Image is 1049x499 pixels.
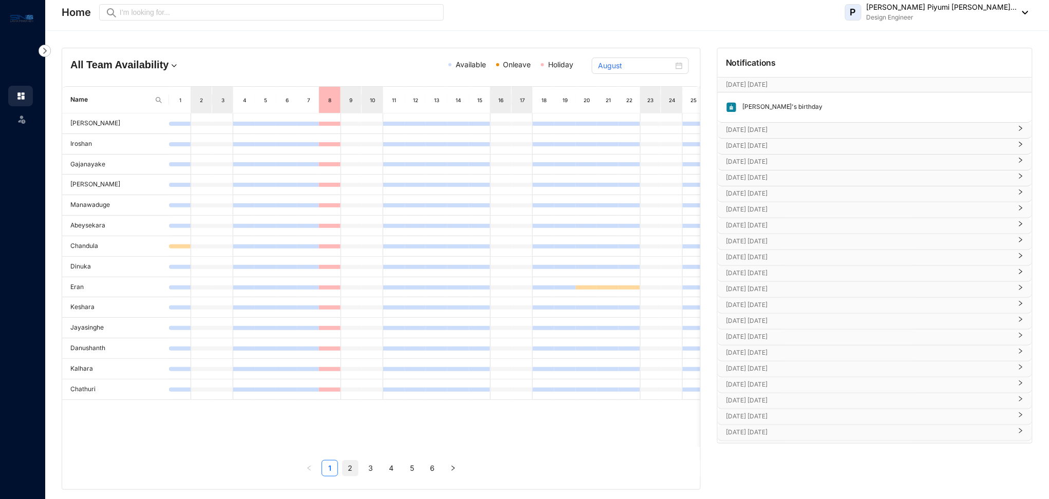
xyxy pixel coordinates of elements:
p: [DATE] [DATE] [726,188,1011,199]
a: 5 [404,460,420,476]
span: right [1018,177,1024,179]
p: [DATE] [DATE] [726,427,1011,437]
li: 4 [383,460,400,476]
td: Jayasinghe [62,318,169,338]
td: Danushanth [62,338,169,359]
td: Kalhara [62,359,169,379]
p: [DATE] [DATE] [726,125,1011,135]
div: 20 [583,95,591,105]
div: 1 [176,95,184,105]
span: right [1018,336,1024,338]
p: [DATE] [DATE] [726,268,1011,278]
div: [DATE] [DATE] [718,441,1032,456]
p: [DATE] [DATE] [726,157,1011,167]
span: right [1018,304,1024,306]
span: right [1018,161,1024,163]
div: 22 [626,95,634,105]
span: right [1018,289,1024,291]
a: 2 [343,460,358,476]
div: 2 [197,95,205,105]
img: search.8ce656024d3affaeffe32e5b30621cb7.svg [155,96,163,104]
button: right [445,460,461,476]
div: 14 [454,95,462,105]
span: right [1018,273,1024,275]
li: Home [8,86,33,106]
td: Manawaduge [62,195,169,216]
td: [PERSON_NAME] [62,175,169,195]
span: Onleave [503,60,531,69]
div: 8 [326,95,334,105]
td: Abeysekara [62,216,169,236]
span: right [1018,241,1024,243]
div: 4 [240,95,249,105]
p: [DATE] [DATE] [726,332,1011,342]
p: [PERSON_NAME]'s birthday [737,102,823,113]
p: [DATE] [DATE] [726,80,1004,90]
p: [DATE] [DATE] [726,252,1011,262]
div: 25 [690,95,698,105]
span: right [1018,209,1024,211]
p: Design Engineer [867,12,1017,23]
img: birthday.63217d55a54455b51415ef6ca9a78895.svg [726,102,737,113]
div: [DATE] [DATE] [718,393,1032,409]
li: 5 [404,460,420,476]
li: 3 [363,460,379,476]
p: [DATE] [DATE] [726,172,1011,183]
td: [PERSON_NAME] [62,113,169,134]
img: dropdown.780994ddfa97fca24b89f58b1de131fa.svg [169,61,179,71]
p: [DATE] [DATE] [726,204,1011,215]
div: [DATE] [DATE] [718,346,1032,361]
div: 6 [283,95,291,105]
span: Available [456,60,486,69]
div: [DATE] [DATE] [718,298,1032,313]
span: right [1018,432,1024,434]
p: [DATE] [DATE] [726,284,1011,294]
p: [DATE] [DATE] [726,395,1011,406]
span: right [1018,352,1024,354]
a: 6 [425,460,440,476]
p: Home [62,5,91,20]
img: dropdown-black.8e83cc76930a90b1a4fdb6d089b7bf3a.svg [1017,11,1028,14]
span: right [1018,416,1024,418]
div: 13 [433,95,441,105]
div: [DATE] [DATE][DATE] [718,78,1032,92]
a: 4 [384,460,399,476]
td: Keshara [62,297,169,318]
div: 3 [219,95,227,105]
p: [DATE] [DATE] [726,379,1011,390]
div: 15 [476,95,484,105]
span: right [1018,145,1024,147]
li: 6 [424,460,441,476]
span: right [1018,225,1024,227]
p: Notifications [726,56,776,69]
div: [DATE] [DATE] [718,170,1032,186]
div: 21 [604,95,612,105]
div: 9 [347,95,355,105]
span: right [1018,400,1024,402]
li: Next Page [445,460,461,476]
div: 19 [561,95,570,105]
li: 2 [342,460,359,476]
img: nav-icon-right.af6afadce00d159da59955279c43614e.svg [39,45,51,57]
p: [DATE] [DATE] [726,363,1011,374]
div: [DATE] [DATE] [718,186,1032,202]
div: 16 [497,95,505,105]
span: right [1018,257,1024,259]
div: 23 [647,95,655,105]
img: leave-unselected.2934df6273408c3f84d9.svg [16,114,27,124]
div: [DATE] [DATE] [718,123,1032,138]
li: Previous Page [301,460,317,476]
div: [DATE] [DATE] [718,266,1032,281]
div: [DATE] [DATE] [718,139,1032,154]
span: right [1018,193,1024,195]
span: right [1018,320,1024,322]
div: 12 [411,95,420,105]
div: 10 [369,95,377,105]
p: [DATE] [DATE] [726,236,1011,246]
td: Dinuka [62,257,169,277]
input: Select month [598,60,673,71]
div: [DATE] [DATE] [718,409,1032,425]
span: Holiday [548,60,573,69]
div: [DATE] [DATE] [718,377,1032,393]
div: 5 [261,95,270,105]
